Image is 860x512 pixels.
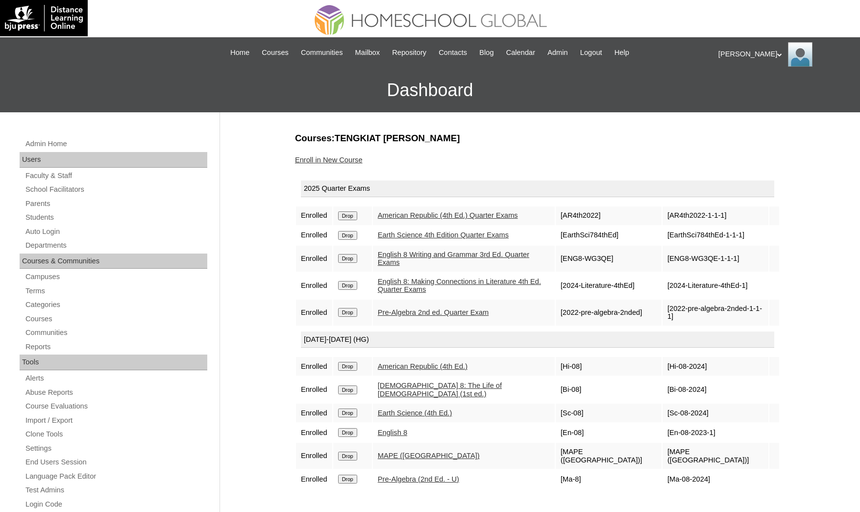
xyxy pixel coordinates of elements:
[663,246,768,272] td: [ENG8-WG3QE-1-1-1]
[25,470,207,483] a: Language Pack Editor
[338,385,357,394] input: Drop
[556,246,662,272] td: [ENG8-WG3QE]
[788,42,812,67] img: Ariane Ebuen
[378,409,452,417] a: Earth Science (4th Ed.)
[556,404,662,422] td: [Sc-08]
[25,226,207,238] a: Auto Login
[5,68,855,112] h3: Dashboard
[25,138,207,150] a: Admin Home
[257,47,294,58] a: Courses
[25,327,207,339] a: Communities
[556,423,662,442] td: [En-08]
[392,47,426,58] span: Repository
[663,273,768,299] td: [2024-Literature-4thEd-1]
[25,271,207,283] a: Campuses
[556,300,662,326] td: [2022-pre-algebra-2nded]
[378,382,502,398] a: [DEMOGRAPHIC_DATA] 8: The Life of [DEMOGRAPHIC_DATA] (1st ed.)
[296,357,332,376] td: Enrolled
[663,357,768,376] td: [Hi-08-2024]
[338,281,357,290] input: Drop
[296,443,332,469] td: Enrolled
[25,299,207,311] a: Categories
[556,226,662,245] td: [EarthSci784thEd]
[556,377,662,403] td: [Bi-08]
[20,254,207,269] div: Courses & Communities
[25,170,207,182] a: Faculty & Staff
[663,470,768,488] td: [Ma-08-2024]
[338,231,357,240] input: Drop
[610,47,634,58] a: Help
[301,47,343,58] span: Communities
[718,42,850,67] div: [PERSON_NAME]
[25,386,207,399] a: Abuse Reports
[614,47,629,58] span: Help
[439,47,467,58] span: Contacts
[25,341,207,353] a: Reports
[25,239,207,252] a: Departments
[296,226,332,245] td: Enrolled
[663,423,768,442] td: [En-08-2023-1]
[506,47,535,58] span: Calendar
[301,180,774,197] div: 2025 Quarter Exams
[338,254,357,263] input: Drop
[338,452,357,461] input: Drop
[225,47,254,58] a: Home
[25,414,207,427] a: Import / Export
[25,442,207,455] a: Settings
[295,132,780,145] h3: Courses:TENGKIAT [PERSON_NAME]
[338,409,357,417] input: Drop
[20,355,207,370] div: Tools
[25,313,207,325] a: Courses
[556,357,662,376] td: [Hi-08]
[556,470,662,488] td: [Ma-8]
[25,400,207,412] a: Course Evaluations
[479,47,493,58] span: Blog
[295,156,363,164] a: Enroll in New Course
[378,475,459,483] a: Pre-Algebra (2nd Ed. - U)
[25,285,207,297] a: Terms
[556,443,662,469] td: [MAPE ([GEOGRAPHIC_DATA])]
[338,211,357,220] input: Drop
[296,273,332,299] td: Enrolled
[296,246,332,272] td: Enrolled
[25,456,207,468] a: End Users Session
[296,470,332,488] td: Enrolled
[542,47,573,58] a: Admin
[296,377,332,403] td: Enrolled
[501,47,540,58] a: Calendar
[338,308,357,317] input: Drop
[556,273,662,299] td: [2024-Literature-4thEd]
[5,5,83,31] img: logo-white.png
[378,308,489,316] a: Pre-Algebra 2nd ed. Quarter Exam
[296,423,332,442] td: Enrolled
[25,198,207,210] a: Parents
[20,152,207,168] div: Users
[663,404,768,422] td: [Sc-08-2024]
[338,428,357,437] input: Drop
[378,231,509,239] a: Earth Science 4th Edition Quarter Exams
[580,47,602,58] span: Logout
[350,47,385,58] a: Mailbox
[25,372,207,384] a: Alerts
[434,47,472,58] a: Contacts
[378,452,480,460] a: MAPE ([GEOGRAPHIC_DATA])
[338,362,357,371] input: Drop
[296,300,332,326] td: Enrolled
[556,206,662,225] td: [AR4th2022]
[575,47,607,58] a: Logout
[378,429,407,436] a: English 8
[230,47,249,58] span: Home
[25,183,207,196] a: School Facilitators
[378,278,541,294] a: English 8: Making Connections in Literature 4th Ed. Quarter Exams
[387,47,431,58] a: Repository
[25,428,207,440] a: Clone Tools
[296,206,332,225] td: Enrolled
[25,211,207,224] a: Students
[262,47,289,58] span: Courses
[663,300,768,326] td: [2022-pre-algebra-2nded-1-1-1]
[338,475,357,484] input: Drop
[296,47,348,58] a: Communities
[663,443,768,469] td: [MAPE ([GEOGRAPHIC_DATA])]
[663,206,768,225] td: [AR4th2022-1-1-1]
[301,332,774,348] div: [DATE]-[DATE] (HG)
